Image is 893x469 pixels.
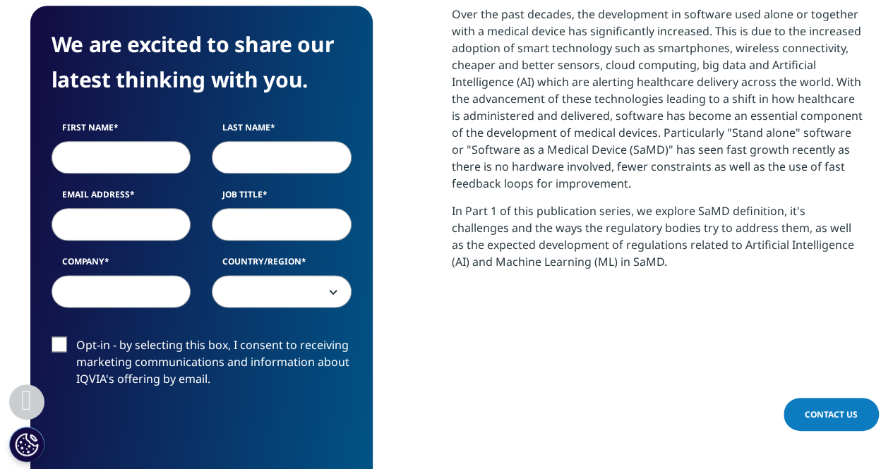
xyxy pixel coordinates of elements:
[52,121,191,141] label: First Name
[805,408,858,420] span: Contact Us
[212,188,352,208] label: Job Title
[212,255,352,275] label: Country/Region
[784,398,879,431] a: Contact Us
[52,188,191,208] label: Email Address
[52,255,191,275] label: Company
[52,27,352,97] h4: We are excited to share our latest thinking with you.
[52,336,352,395] label: Opt-in - by selecting this box, I consent to receiving marketing communications and information a...
[9,427,44,462] button: Ρυθμίσεις για τα cookies
[212,121,352,141] label: Last Name
[452,202,863,281] p: In Part 1 of this publication series, we explore SaMD definition, it's challenges and the ways th...
[52,410,266,465] iframe: reCAPTCHA
[452,6,863,202] p: Over the past decades, the development in software used alone or together with a medical device h...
